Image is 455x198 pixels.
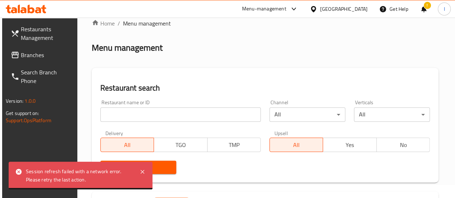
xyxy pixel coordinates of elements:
span: TGO [157,140,204,150]
span: Get support on: [6,109,39,118]
a: Support.OpsPlatform [6,116,51,125]
button: No [376,138,430,152]
div: [GEOGRAPHIC_DATA] [320,5,368,13]
label: Upsell [274,130,288,135]
button: Yes [323,138,376,152]
button: All [269,138,323,152]
button: TGO [154,138,207,152]
h2: Menu management [92,42,163,54]
span: Restaurants Management [21,25,72,42]
span: No [379,140,427,150]
div: Menu-management [242,5,286,13]
div: All [354,107,430,122]
span: Menu management [123,19,171,28]
span: TMP [210,140,258,150]
h2: Restaurant search [100,83,430,93]
span: All [104,140,151,150]
div: All [269,107,345,122]
li: / [118,19,120,28]
span: Version: [6,96,23,106]
button: Search [100,161,176,174]
a: Home [92,19,115,28]
span: Branches [21,51,72,59]
span: I [443,5,445,13]
nav: breadcrumb [92,19,438,28]
span: All [273,140,320,150]
input: Search for restaurant name or ID.. [100,107,261,122]
span: Search Branch Phone [21,68,72,85]
span: 1.0.0 [24,96,36,106]
button: TMP [207,138,261,152]
a: Restaurants Management [5,20,78,46]
span: Yes [326,140,373,150]
button: All [100,138,154,152]
label: Delivery [105,130,123,135]
a: Branches [5,46,78,64]
a: Search Branch Phone [5,64,78,89]
div: Session refresh failed with a network error. Please retry the last action. [26,167,132,184]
